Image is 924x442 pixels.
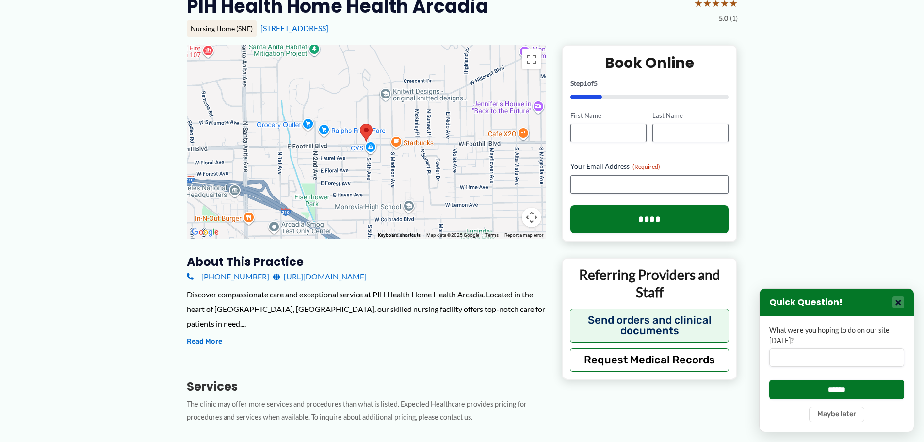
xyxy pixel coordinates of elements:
label: First Name [570,111,647,120]
a: Open this area in Google Maps (opens a new window) [189,226,221,239]
h2: Book Online [570,53,729,72]
h3: Services [187,379,546,394]
p: The clinic may offer more services and procedures than what is listed. Expected Healthcare provid... [187,398,546,424]
a: [PHONE_NUMBER] [187,269,269,284]
span: 5.0 [719,12,728,25]
button: Read More [187,336,222,347]
label: What were you hoping to do on our site [DATE]? [769,326,904,345]
label: Your Email Address [570,162,729,171]
a: Terms (opens in new tab) [485,232,499,238]
span: (Required) [632,163,660,170]
span: 1 [584,79,587,87]
span: (1) [730,12,738,25]
h3: About this practice [187,254,546,269]
button: Close [892,296,904,308]
div: Discover compassionate care and exceptional service at PIH Health Home Health Arcadia. Located in... [187,287,546,330]
a: Report a map error [504,232,543,238]
span: 5 [594,79,598,87]
button: Send orders and clinical documents [570,309,729,343]
p: Referring Providers and Staff [570,266,729,301]
img: Google [189,226,221,239]
label: Last Name [652,111,729,120]
p: Step of [570,80,729,87]
span: Map data ©2025 Google [426,232,479,238]
h3: Quick Question! [769,297,843,308]
button: Map camera controls [522,208,541,227]
button: Toggle fullscreen view [522,49,541,69]
button: Keyboard shortcuts [378,232,421,239]
button: Request Medical Records [570,348,729,372]
a: [STREET_ADDRESS] [260,23,328,33]
button: Maybe later [809,407,864,422]
div: Nursing Home (SNF) [187,20,257,37]
a: [URL][DOMAIN_NAME] [273,269,367,284]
